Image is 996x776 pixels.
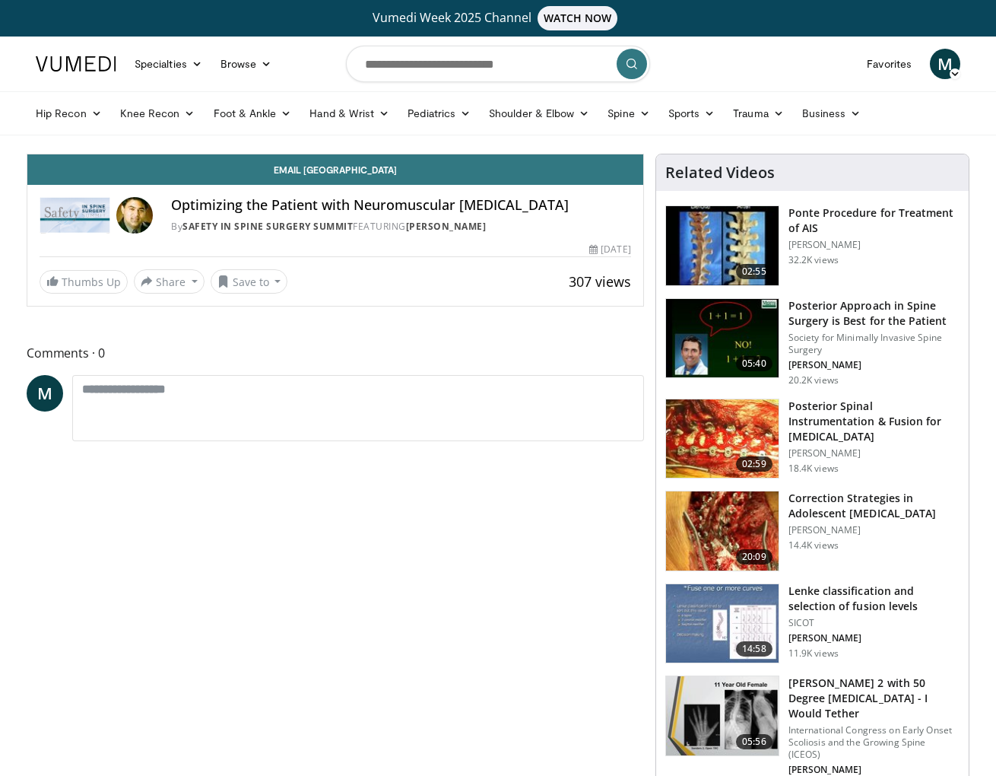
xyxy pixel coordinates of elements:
[205,98,301,129] a: Foot & Ankle
[300,98,398,129] a: Hand & Wrist
[788,399,960,444] h3: Posterior Spinal Instrumentation & Fusion for [MEDICAL_DATA]
[406,220,487,233] a: [PERSON_NAME]
[788,724,960,761] p: International Congress on Early Onset Scoliosis and the Growing Spine (ICEOS)
[788,617,960,629] p: SICOT
[665,205,960,286] a: 02:55 Ponte Procedure for Treatment of AIS [PERSON_NAME] 32.2K views
[788,647,839,660] p: 11.9K views
[788,524,960,536] p: [PERSON_NAME]
[27,98,111,129] a: Hip Recon
[211,49,281,79] a: Browse
[788,491,960,521] h3: Correction Strategies in Adolescent [MEDICAL_DATA]
[40,270,128,294] a: Thumbs Up
[666,399,779,479] img: 1748410_3.png.150x105_q85_crop-smart_upscale.jpg
[665,584,960,664] a: 14:58 Lenke classification and selection of fusion levels SICOT [PERSON_NAME] 11.9K views
[788,676,960,721] h3: [PERSON_NAME] 2 with 50 Degree [MEDICAL_DATA] - I Would Tether
[788,374,839,386] p: 20.2K views
[589,243,630,256] div: [DATE]
[40,197,110,234] img: Safety in Spine Surgery Summit
[666,299,779,378] img: 3b6f0384-b2b2-4baa-b997-2e524ebddc4b.150x105_q85_crop-smart_upscale.jpg
[398,98,480,129] a: Pediatrics
[665,164,775,182] h4: Related Videos
[111,98,205,129] a: Knee Recon
[134,269,205,294] button: Share
[666,206,779,285] img: Ponte_Procedure_for_Scoliosis_100000344_3.jpg.150x105_q85_crop-smart_upscale.jpg
[665,491,960,571] a: 20:09 Correction Strategies in Adolescent [MEDICAL_DATA] [PERSON_NAME] 14.4K views
[480,98,598,129] a: Shoulder & Elbow
[788,359,960,371] p: [PERSON_NAME]
[788,584,960,614] h3: Lenke classification and selection of fusion levels
[538,6,618,30] span: WATCH NOW
[788,463,839,475] p: 18.4K views
[211,269,288,294] button: Save to
[27,343,644,363] span: Comments 0
[569,272,631,291] span: 307 views
[346,46,650,82] input: Search topics, interventions
[788,764,960,776] p: [PERSON_NAME]
[858,49,921,79] a: Favorites
[788,254,839,266] p: 32.2K views
[27,375,63,412] a: M
[736,549,772,565] span: 20:09
[736,356,772,371] span: 05:40
[788,632,960,644] p: [PERSON_NAME]
[736,264,772,279] span: 02:55
[598,98,658,129] a: Spine
[666,584,779,663] img: 297964_0000_1.png.150x105_q85_crop-smart_upscale.jpg
[659,98,725,129] a: Sports
[788,539,839,552] p: 14.4K views
[788,298,960,329] h3: Posterior Approach in Spine Surgery is Best for the Patient
[171,197,630,214] h4: Optimizing the Patient with Neuromuscular [MEDICAL_DATA]
[182,220,353,233] a: Safety in Spine Surgery Summit
[788,205,960,236] h3: Ponte Procedure for Treatment of AIS
[788,447,960,460] p: [PERSON_NAME]
[171,220,630,234] div: By FEATURING
[665,399,960,479] a: 02:59 Posterior Spinal Instrumentation & Fusion for [MEDICAL_DATA] [PERSON_NAME] 18.4K views
[736,456,772,472] span: 02:59
[793,98,871,129] a: Business
[930,49,960,79] a: M
[27,154,643,185] a: Email [GEOGRAPHIC_DATA]
[666,676,779,755] img: 105d69d0-7e12-42c6-8057-14f274709147.150x105_q85_crop-smart_upscale.jpg
[788,332,960,356] p: Society for Minimally Invasive Spine Surgery
[116,197,153,234] img: Avatar
[665,298,960,386] a: 05:40 Posterior Approach in Spine Surgery is Best for the Patient Society for Minimally Invasive ...
[736,734,772,749] span: 05:56
[125,49,211,79] a: Specialties
[38,6,958,30] a: Vumedi Week 2025 ChannelWATCH NOW
[736,641,772,657] span: 14:58
[36,56,116,72] img: VuMedi Logo
[666,491,779,571] img: newton_ais_1.png.150x105_q85_crop-smart_upscale.jpg
[788,239,960,251] p: [PERSON_NAME]
[724,98,793,129] a: Trauma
